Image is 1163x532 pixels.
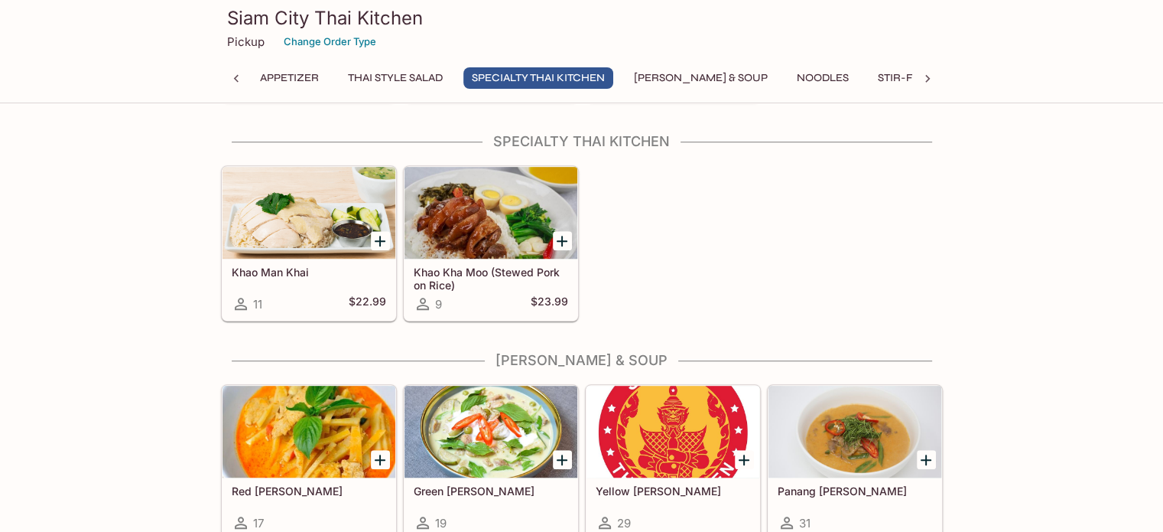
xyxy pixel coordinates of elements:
[339,67,451,89] button: Thai Style Salad
[596,485,750,498] h5: Yellow [PERSON_NAME]
[463,67,613,89] button: Specialty Thai Kitchen
[371,450,390,469] button: Add Red Curry
[349,295,386,313] h5: $22.99
[553,231,572,250] button: Add Khao Kha Moo (Stewed Pork on Rice)
[232,485,386,498] h5: Red [PERSON_NAME]
[778,485,932,498] h5: Panang [PERSON_NAME]
[799,516,811,530] span: 31
[586,386,759,478] div: Yellow Curry
[404,386,577,478] div: Green Curry
[435,516,447,530] span: 19
[768,386,941,478] div: Panang Curry
[735,450,754,469] button: Add Yellow Curry
[277,30,383,54] button: Change Order Type
[252,67,327,89] button: Appetizer
[222,166,396,321] a: Khao Man Khai11$22.99
[227,6,937,30] h3: Siam City Thai Kitchen
[917,450,936,469] button: Add Panang Curry
[788,67,857,89] button: Noodles
[414,485,568,498] h5: Green [PERSON_NAME]
[404,166,578,321] a: Khao Kha Moo (Stewed Pork on Rice)9$23.99
[232,266,386,279] h5: Khao Man Khai
[435,297,442,312] span: 9
[223,167,395,259] div: Khao Man Khai
[531,295,568,313] h5: $23.99
[617,516,631,530] span: 29
[414,266,568,291] h5: Khao Kha Moo (Stewed Pork on Rice)
[253,516,264,530] span: 17
[625,67,776,89] button: [PERSON_NAME] & Soup
[253,297,262,312] span: 11
[371,231,390,250] button: Add Khao Man Khai
[869,67,976,89] button: Stir-Fry Dishes
[404,167,577,259] div: Khao Kha Moo (Stewed Pork on Rice)
[221,133,943,150] h4: Specialty Thai Kitchen
[553,450,572,469] button: Add Green Curry
[227,34,265,49] p: Pickup
[221,352,943,369] h4: [PERSON_NAME] & Soup
[223,386,395,478] div: Red Curry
